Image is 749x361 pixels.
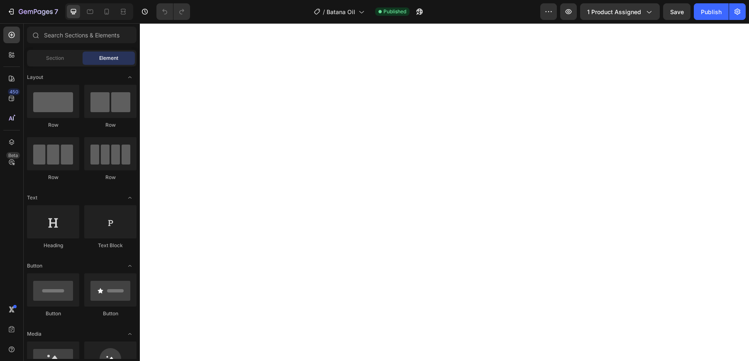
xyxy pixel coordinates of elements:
span: Text [27,194,37,201]
button: 7 [3,3,62,20]
span: Section [46,54,64,62]
div: 450 [8,88,20,95]
input: Search Sections & Elements [27,27,137,43]
div: Button [84,310,137,317]
div: Text Block [84,242,137,249]
span: Button [27,262,42,270]
div: Button [27,310,79,317]
span: / [323,7,325,16]
button: Save [663,3,690,20]
span: Save [670,8,684,15]
span: Published [383,8,406,15]
span: Element [99,54,118,62]
button: Publish [694,3,729,20]
div: Row [84,174,137,181]
span: Toggle open [123,191,137,204]
button: 1 product assigned [580,3,660,20]
span: Toggle open [123,71,137,84]
div: Publish [701,7,722,16]
iframe: Design area [140,23,749,361]
span: Toggle open [123,327,137,341]
span: Batana Oil [327,7,355,16]
p: 7 [54,7,58,17]
div: Undo/Redo [156,3,190,20]
span: 1 product assigned [587,7,641,16]
span: Layout [27,74,43,81]
div: Heading [27,242,79,249]
div: Beta [6,152,20,159]
span: Media [27,330,41,338]
span: Toggle open [123,259,137,273]
div: Row [27,121,79,129]
div: Row [84,121,137,129]
div: Row [27,174,79,181]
